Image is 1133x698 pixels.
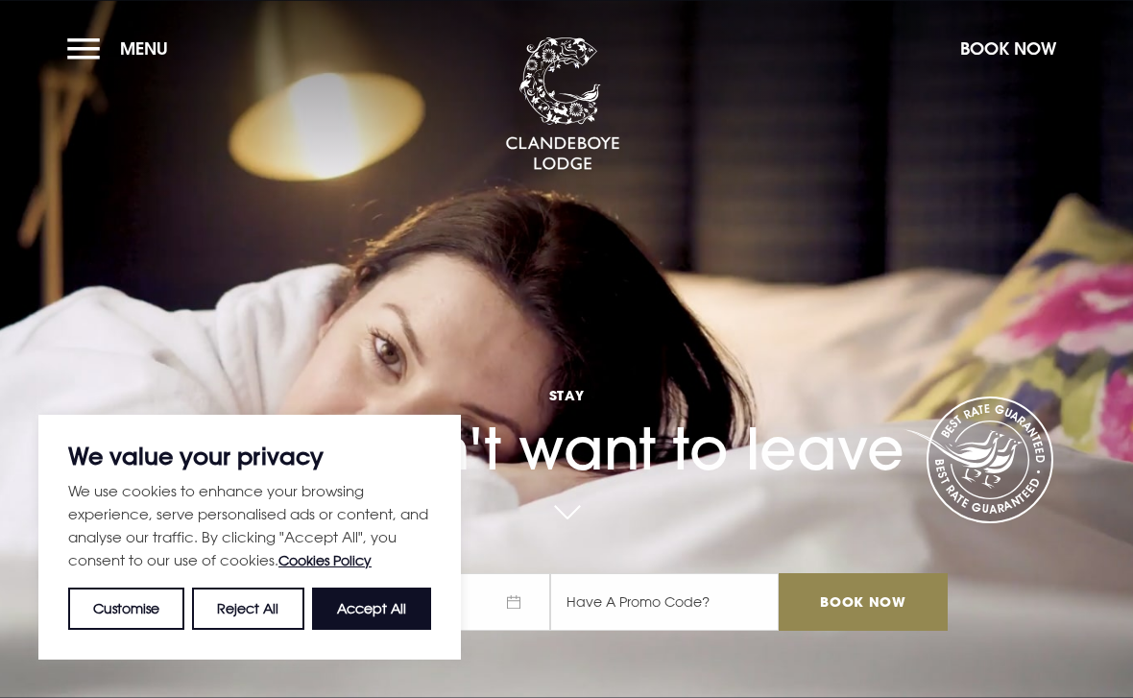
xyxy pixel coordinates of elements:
[68,445,431,468] p: We value your privacy
[185,341,948,483] h1: You won't want to leave
[68,588,184,630] button: Customise
[550,573,779,631] input: Have A Promo Code?
[38,415,461,660] div: We value your privacy
[192,588,303,630] button: Reject All
[505,37,620,172] img: Clandeboye Lodge
[67,28,178,69] button: Menu
[779,573,948,631] input: Book Now
[68,479,431,572] p: We use cookies to enhance your browsing experience, serve personalised ads or content, and analys...
[951,28,1066,69] button: Book Now
[278,552,372,568] a: Cookies Policy
[185,386,948,404] span: Stay
[120,37,168,60] span: Menu
[312,588,431,630] button: Accept All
